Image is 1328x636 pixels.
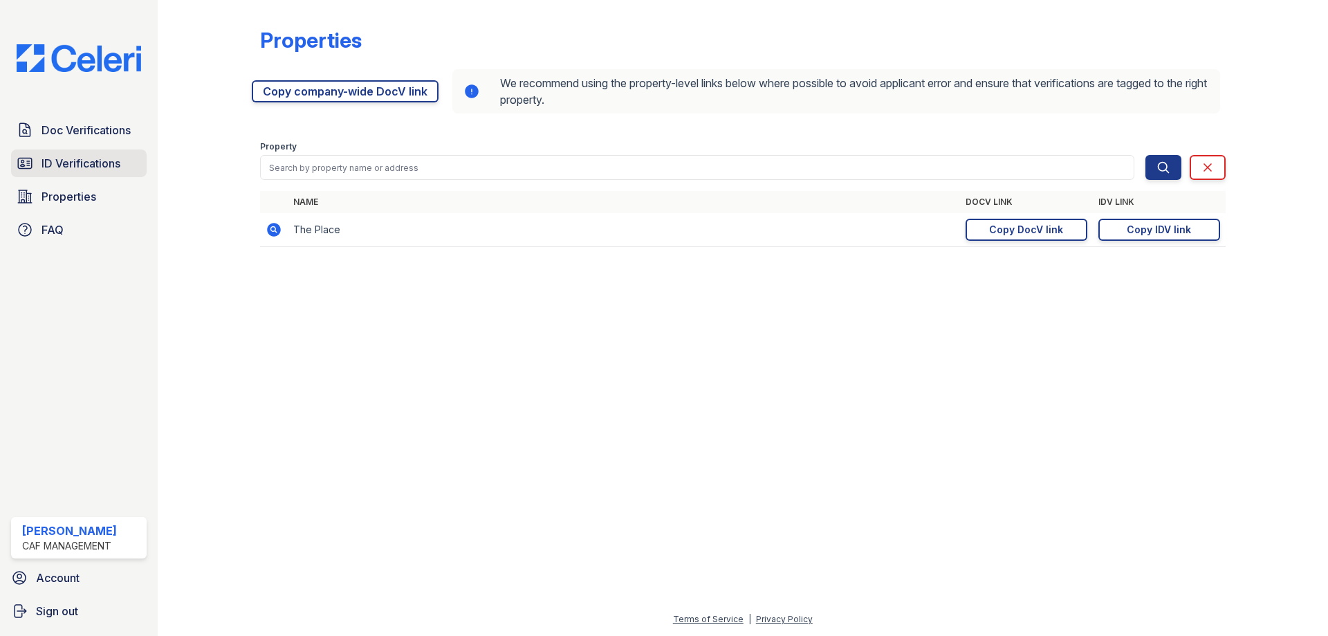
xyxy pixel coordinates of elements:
div: We recommend using the property-level links below where possible to avoid applicant error and ens... [452,69,1220,113]
span: Sign out [36,603,78,619]
th: DocV Link [960,191,1093,213]
a: Account [6,564,152,592]
a: FAQ [11,216,147,244]
td: The Place [288,213,960,247]
input: Search by property name or address [260,155,1134,180]
a: Sign out [6,597,152,625]
div: CAF Management [22,539,117,553]
a: Properties [11,183,147,210]
div: [PERSON_NAME] [22,523,117,539]
div: Copy DocV link [989,223,1063,237]
a: Copy company-wide DocV link [252,80,439,102]
span: FAQ [41,221,64,238]
a: Copy IDV link [1098,219,1220,241]
span: ID Verifications [41,155,120,172]
a: Copy DocV link [966,219,1087,241]
div: Copy IDV link [1127,223,1191,237]
img: CE_Logo_Blue-a8612792a0a2168367f1c8372b55b34899dd931a85d93a1a3d3e32e68fde9ad4.png [6,44,152,72]
span: Account [36,570,80,586]
a: Doc Verifications [11,116,147,144]
a: Terms of Service [673,614,744,624]
a: Privacy Policy [756,614,813,624]
th: Name [288,191,960,213]
div: Properties [260,28,362,53]
span: Doc Verifications [41,122,131,138]
label: Property [260,141,297,152]
th: IDV Link [1093,191,1226,213]
div: | [748,614,751,624]
a: ID Verifications [11,149,147,177]
span: Properties [41,188,96,205]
